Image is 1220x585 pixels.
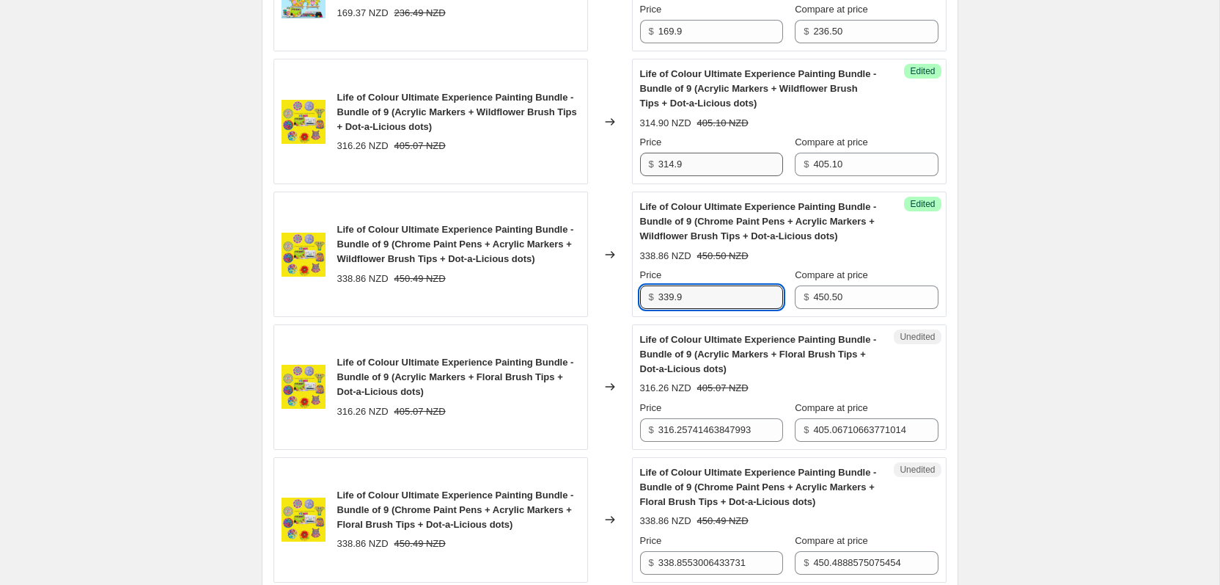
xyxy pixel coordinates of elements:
div: 338.86 NZD [640,249,691,264]
div: 316.26 NZD [337,404,389,419]
span: Price [640,402,662,413]
span: Life of Colour Ultimate Experience Painting Bundle - Bundle of 9 (Acrylic Markers + Wildflower Br... [337,92,577,132]
span: Unedited [900,331,935,343]
div: 316.26 NZD [337,139,389,153]
span: Compare at price [795,402,868,413]
strike: 450.49 NZD [697,514,749,528]
span: Compare at price [795,535,868,546]
span: Compare at price [795,137,868,148]
strike: 405.07 NZD [394,139,446,153]
span: $ [649,26,654,37]
div: 169.37 NZD [337,6,389,21]
span: $ [649,291,654,302]
span: Compare at price [795,269,868,280]
span: $ [804,291,809,302]
span: Edited [910,65,935,77]
span: $ [649,159,654,170]
span: Life of Colour Ultimate Experience Painting Bundle - Bundle of 9 (Chrome Paint Pens + Acrylic Mar... [337,490,574,530]
span: Compare at price [795,4,868,15]
img: Photoroom_20250908_122223_80x.jpg [282,100,326,144]
span: Life of Colour Ultimate Experience Painting Bundle - Bundle of 9 (Acrylic Markers + Floral Brush ... [640,334,877,374]
strike: 450.50 NZD [697,249,749,264]
span: Life of Colour Ultimate Experience Painting Bundle - Bundle of 9 (Chrome Paint Pens + Acrylic Mar... [337,224,574,264]
span: $ [649,424,654,435]
span: Edited [910,198,935,210]
strike: 405.07 NZD [394,404,446,419]
div: 316.26 NZD [640,381,691,396]
strike: 236.49 NZD [394,6,446,21]
span: $ [804,159,809,170]
span: Price [640,535,662,546]
strike: 450.49 NZD [394,537,446,551]
strike: 450.49 NZD [394,272,446,286]
span: Life of Colour Ultimate Experience Painting Bundle - Bundle of 9 (Chrome Paint Pens + Acrylic Mar... [640,467,877,507]
span: Life of Colour Ultimate Experience Painting Bundle - Bundle of 9 (Acrylic Markers + Wildflower Br... [640,68,877,109]
span: Price [640,4,662,15]
strike: 405.07 NZD [697,381,749,396]
img: Photoroom_20250908_122223_80x.jpg [282,365,326,409]
span: $ [804,424,809,435]
img: Photoroom_20250908_122223_80x.jpg [282,233,326,277]
div: 338.86 NZD [337,272,389,286]
span: Life of Colour Ultimate Experience Painting Bundle - Bundle of 9 (Acrylic Markers + Floral Brush ... [337,357,574,397]
img: Photoroom_20250908_122223_80x.jpg [282,498,326,542]
span: Life of Colour Ultimate Experience Painting Bundle - Bundle of 9 (Chrome Paint Pens + Acrylic Mar... [640,201,877,241]
span: Price [640,137,662,148]
span: Price [640,269,662,280]
span: $ [804,557,809,568]
span: $ [804,26,809,37]
div: 338.86 NZD [337,537,389,551]
div: 338.86 NZD [640,514,691,528]
strike: 405.10 NZD [697,116,749,131]
span: $ [649,557,654,568]
span: Unedited [900,464,935,476]
div: 314.90 NZD [640,116,691,131]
